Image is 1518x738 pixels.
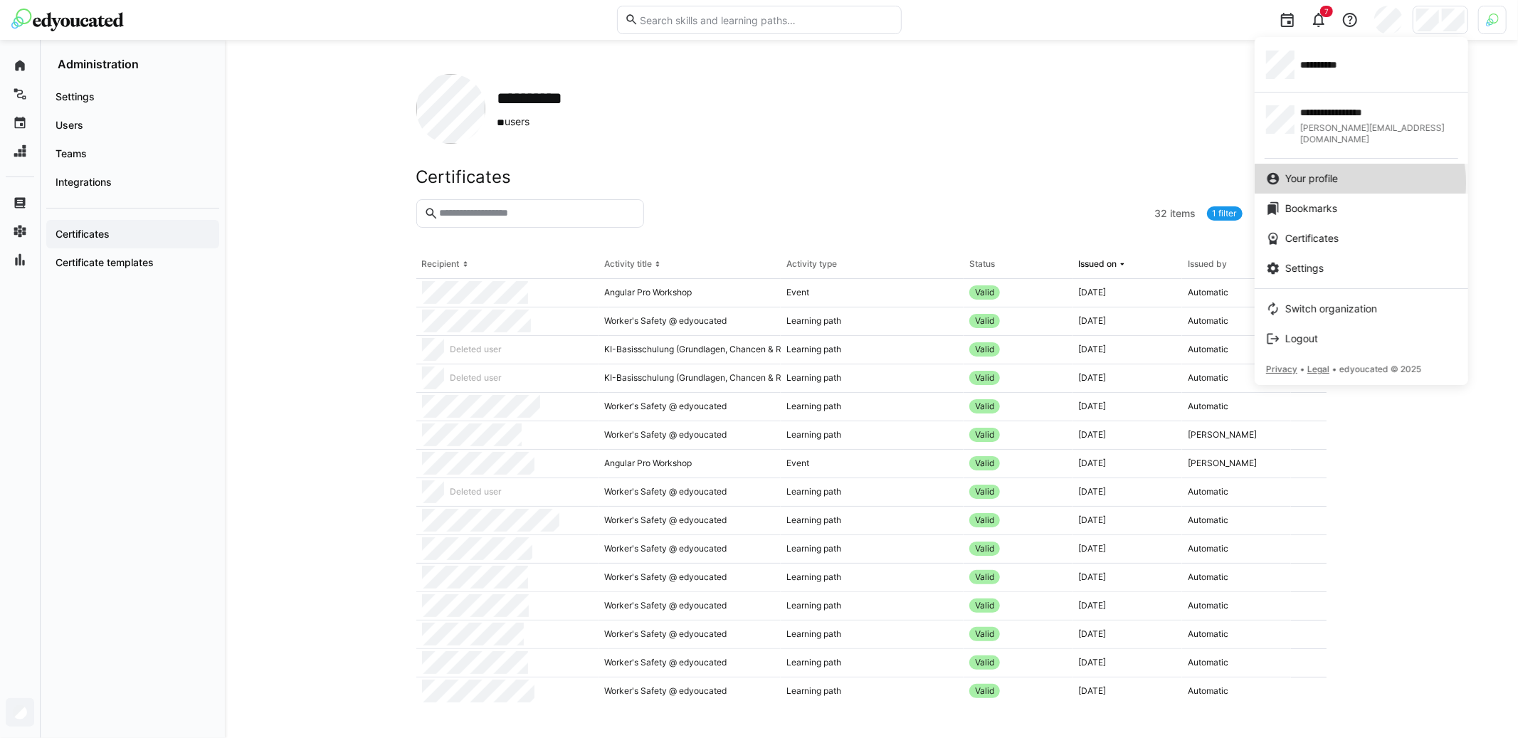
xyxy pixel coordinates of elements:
[1307,364,1329,374] span: Legal
[1300,122,1457,145] span: [PERSON_NAME][EMAIL_ADDRESS][DOMAIN_NAME]
[1300,364,1304,374] span: •
[1339,364,1421,374] span: edyoucated © 2025
[1285,261,1324,275] span: Settings
[1285,172,1338,186] span: Your profile
[1285,231,1339,246] span: Certificates
[1285,302,1377,316] span: Switch organization
[1285,201,1337,216] span: Bookmarks
[1266,364,1297,374] span: Privacy
[1332,364,1337,374] span: •
[1285,332,1318,346] span: Logout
